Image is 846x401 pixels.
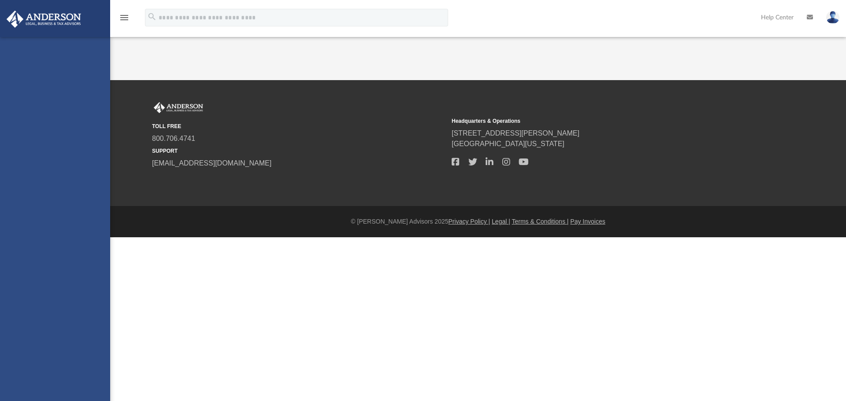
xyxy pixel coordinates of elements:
img: Anderson Advisors Platinum Portal [152,102,205,114]
i: menu [119,12,130,23]
a: Legal | [492,218,510,225]
img: User Pic [826,11,839,24]
a: [GEOGRAPHIC_DATA][US_STATE] [452,140,564,147]
a: 800.706.4741 [152,135,195,142]
a: Privacy Policy | [449,218,490,225]
a: [STREET_ADDRESS][PERSON_NAME] [452,129,579,137]
div: © [PERSON_NAME] Advisors 2025 [110,217,846,226]
img: Anderson Advisors Platinum Portal [4,11,84,28]
small: Headquarters & Operations [452,117,745,125]
a: Terms & Conditions | [512,218,569,225]
a: menu [119,17,130,23]
a: Pay Invoices [570,218,605,225]
a: [EMAIL_ADDRESS][DOMAIN_NAME] [152,159,271,167]
small: TOLL FREE [152,122,445,130]
small: SUPPORT [152,147,445,155]
i: search [147,12,157,22]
